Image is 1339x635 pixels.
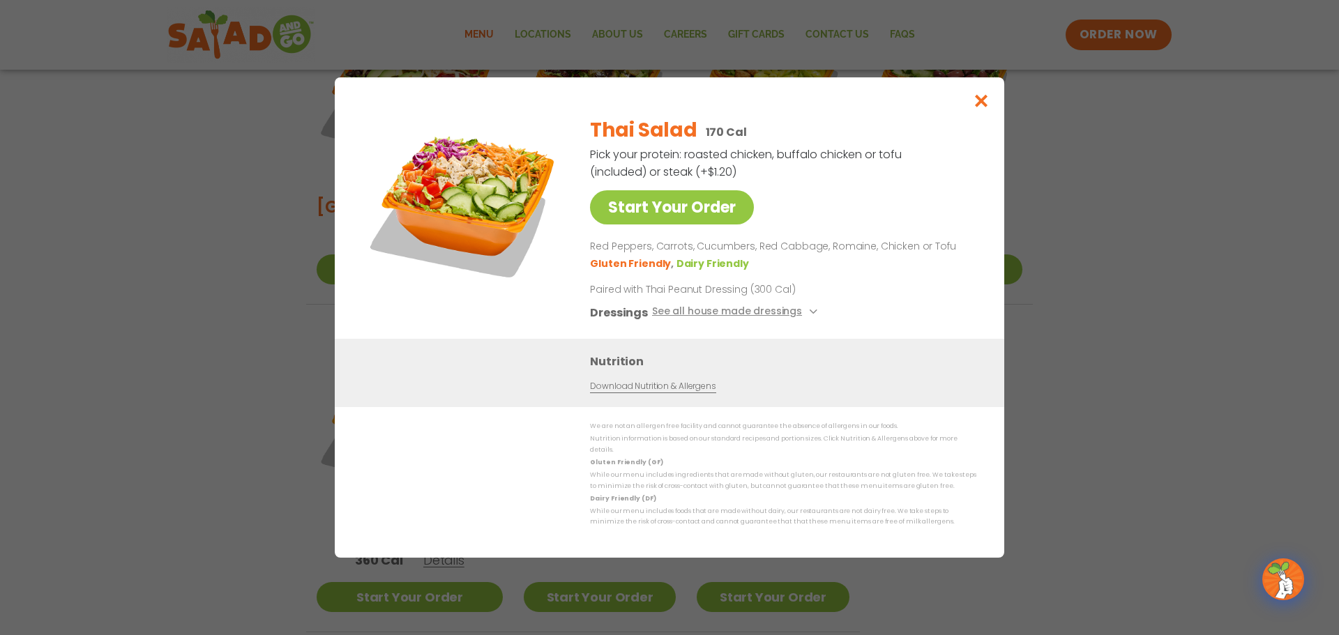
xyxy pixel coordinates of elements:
p: While our menu includes ingredients that are made without gluten, our restaurants are not gluten ... [590,470,976,491]
button: See all house made dressings [652,304,822,321]
h3: Dressings [590,304,648,321]
h3: Nutrition [590,353,983,370]
strong: Dairy Friendly (DF) [590,494,656,503]
p: 170 Cal [706,123,747,141]
p: While our menu includes foods that are made without dairy, our restaurants are not dairy free. We... [590,506,976,528]
img: Featured product photo for Thai Salad [366,105,561,300]
p: We are not an allergen free facility and cannot guarantee the absence of allergens in our foods. [590,421,976,431]
p: Red Peppers, Carrots, Cucumbers, Red Cabbage, Romaine, Chicken or Tofu [590,238,971,255]
li: Dairy Friendly [676,257,752,271]
strong: Gluten Friendly (GF) [590,458,663,466]
li: Gluten Friendly [590,257,676,271]
p: Nutrition information is based on our standard recipes and portion sizes. Click Nutrition & Aller... [590,434,976,455]
p: Paired with Thai Peanut Dressing (300 Cal) [590,282,848,297]
a: Download Nutrition & Allergens [590,380,716,393]
p: Pick your protein: roasted chicken, buffalo chicken or tofu (included) or steak (+$1.20) [590,146,904,181]
h2: Thai Salad [590,116,697,145]
a: Start Your Order [590,190,754,224]
button: Close modal [959,77,1004,124]
img: wpChatIcon [1264,560,1303,599]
